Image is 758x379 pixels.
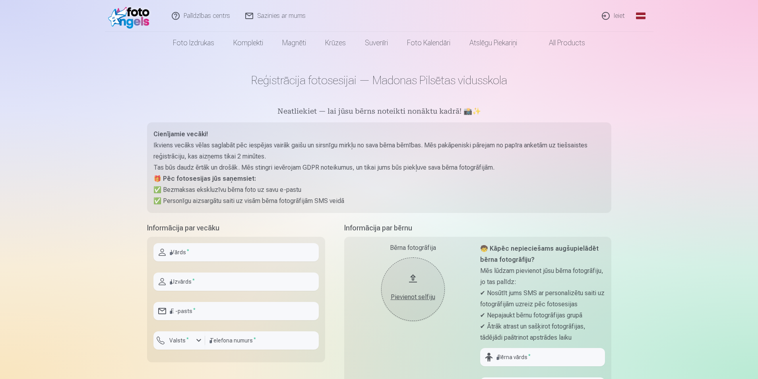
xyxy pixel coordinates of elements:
[316,32,355,54] a: Krūzes
[344,222,611,234] h5: Informācija par bērnu
[147,222,325,234] h5: Informācija par vecāku
[153,331,205,350] button: Valsts*
[355,32,397,54] a: Suvenīri
[163,32,224,54] a: Foto izdrukas
[153,162,605,173] p: Tas būs daudz ērtāk un drošāk. Mēs stingri ievērojam GDPR noteikumus, un tikai jums būs piekļuve ...
[351,243,475,253] div: Bērna fotogrāfija
[480,310,605,321] p: ✔ Nepajaukt bērnu fotogrāfijas grupā
[480,245,599,263] strong: 🧒 Kāpēc nepieciešams augšupielādēt bērna fotogrāfiju?
[147,106,611,118] h5: Neatliekiet — lai jūsu bērns noteikti nonāktu kadrā! 📸✨
[108,3,154,29] img: /fa1
[527,32,595,54] a: All products
[153,130,208,138] strong: Cienījamie vecāki!
[397,32,460,54] a: Foto kalendāri
[224,32,273,54] a: Komplekti
[153,184,605,195] p: ✅ Bezmaksas ekskluzīvu bērna foto uz savu e-pastu
[480,321,605,343] p: ✔ Ātrāk atrast un sašķirot fotogrāfijas, tādējādi paātrinot apstrādes laiku
[480,288,605,310] p: ✔ Nosūtīt jums SMS ar personalizētu saiti uz fotogrāfijām uzreiz pēc fotosesijas
[389,292,437,302] div: Pievienot selfiju
[460,32,527,54] a: Atslēgu piekariņi
[147,73,611,87] h1: Reģistrācija fotosesijai — Madonas Pilsētas vidusskola
[480,265,605,288] p: Mēs lūdzam pievienot jūsu bērna fotogrāfiju, jo tas palīdz:
[153,195,605,207] p: ✅ Personīgu aizsargātu saiti uz visām bērna fotogrāfijām SMS veidā
[381,257,445,321] button: Pievienot selfiju
[166,336,192,344] label: Valsts
[153,140,605,162] p: Ikviens vecāks vēlas saglabāt pēc iespējas vairāk gaišu un sirsnīgu mirkļu no sava bērna bērnības...
[273,32,316,54] a: Magnēti
[153,175,256,182] strong: 🎁 Pēc fotosesijas jūs saņemsiet:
